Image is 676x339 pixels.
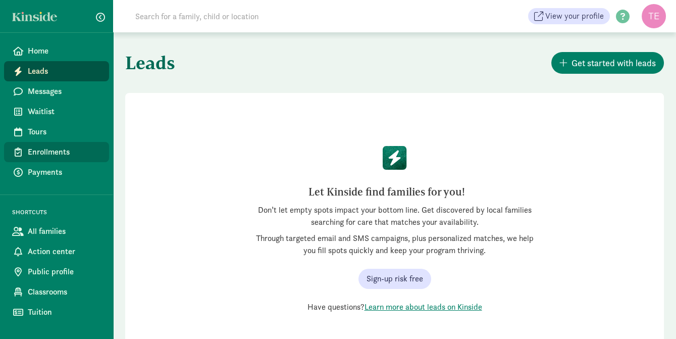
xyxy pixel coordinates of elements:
[4,41,109,61] a: Home
[125,44,393,81] h1: Leads
[367,273,423,285] span: Sign-up risk free
[28,45,101,57] span: Home
[4,61,109,81] a: Leads
[551,52,664,74] button: Get started with leads
[4,221,109,241] a: All families
[251,232,538,257] p: Through targeted email and SMS campaigns, plus personalized matches, we help you fill spots quick...
[528,8,610,24] a: View your profile
[4,122,109,142] a: Tours
[28,225,101,237] span: All families
[358,269,431,289] button: Sign-up risk free
[626,290,676,339] iframe: Chat Widget
[251,301,538,313] div: Have questions?
[259,184,514,200] h2: Let Kinside find families for you!
[4,102,109,122] a: Waitlist
[28,246,101,258] span: Action center
[28,266,101,278] span: Public profile
[545,10,604,22] span: View your profile
[28,306,101,318] span: Tuition
[571,56,656,70] span: Get started with leads
[28,166,101,178] span: Payments
[365,302,482,312] a: Learn more about leads on Kinside
[4,262,109,282] a: Public profile
[28,126,101,138] span: Tours
[4,81,109,102] a: Messages
[4,302,109,322] a: Tuition
[28,146,101,158] span: Enrollments
[28,106,101,118] span: Waitlist
[4,142,109,162] a: Enrollments
[4,241,109,262] a: Action center
[28,286,101,298] span: Classrooms
[129,6,412,26] input: Search for a family, child or location
[251,204,538,228] p: Don’t let empty spots impact your bottom line. Get discovered by local families searching for car...
[4,282,109,302] a: Classrooms
[4,162,109,182] a: Payments
[28,85,101,98] span: Messages
[28,65,101,77] span: Leads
